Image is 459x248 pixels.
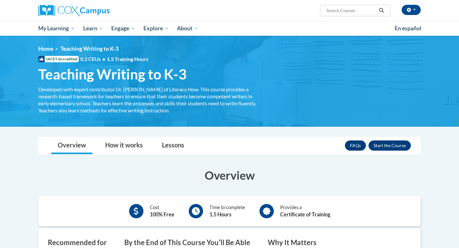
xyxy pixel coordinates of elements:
span: Explore [143,25,169,32]
div: Provides a [280,204,330,218]
span: IACET Accredited [38,56,79,62]
button: Search [377,7,386,14]
b: 100% Free [150,211,174,217]
div: Cost [150,204,174,218]
span: 1.5 Training Hours [107,56,148,62]
a: About [173,21,203,36]
span: Engage [111,25,135,32]
h3: Recommended for [48,238,115,248]
h3: Overview [38,167,421,183]
span: • [102,56,105,62]
button: Enroll [368,140,411,151]
a: Cox Campus [38,5,159,16]
span: En español [395,25,421,32]
div: Developed with expert contributor Dr. [PERSON_NAME] of Literacy How. This course provides a resea... [38,86,258,114]
span: Learn [83,25,103,32]
a: How it works [99,137,149,154]
a: Home [38,45,53,52]
img: Cox Campus [38,5,110,16]
a: FAQs [345,140,366,151]
a: Learn [79,21,107,36]
span: 0.2 CEUs [80,56,148,63]
b: Certificate of Training [280,211,330,217]
input: Search Courses [326,7,377,14]
a: Lessons [156,137,191,154]
span: Teaching Writing to K-3 [61,45,119,52]
span: Teaching Writing to K-3 [38,66,187,83]
button: Account Settings [402,5,421,15]
b: 1.5 Hours [209,211,231,217]
div: Main menu [29,21,430,36]
h3: Why It Matters [268,238,402,248]
a: Engage [107,21,139,36]
span: My Learning [38,25,75,32]
a: My Learning [34,21,79,36]
div: Time to complete [209,204,245,218]
span: About [177,25,199,32]
a: En español [390,22,426,35]
a: Overview [51,137,92,154]
a: Explore [139,21,173,36]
